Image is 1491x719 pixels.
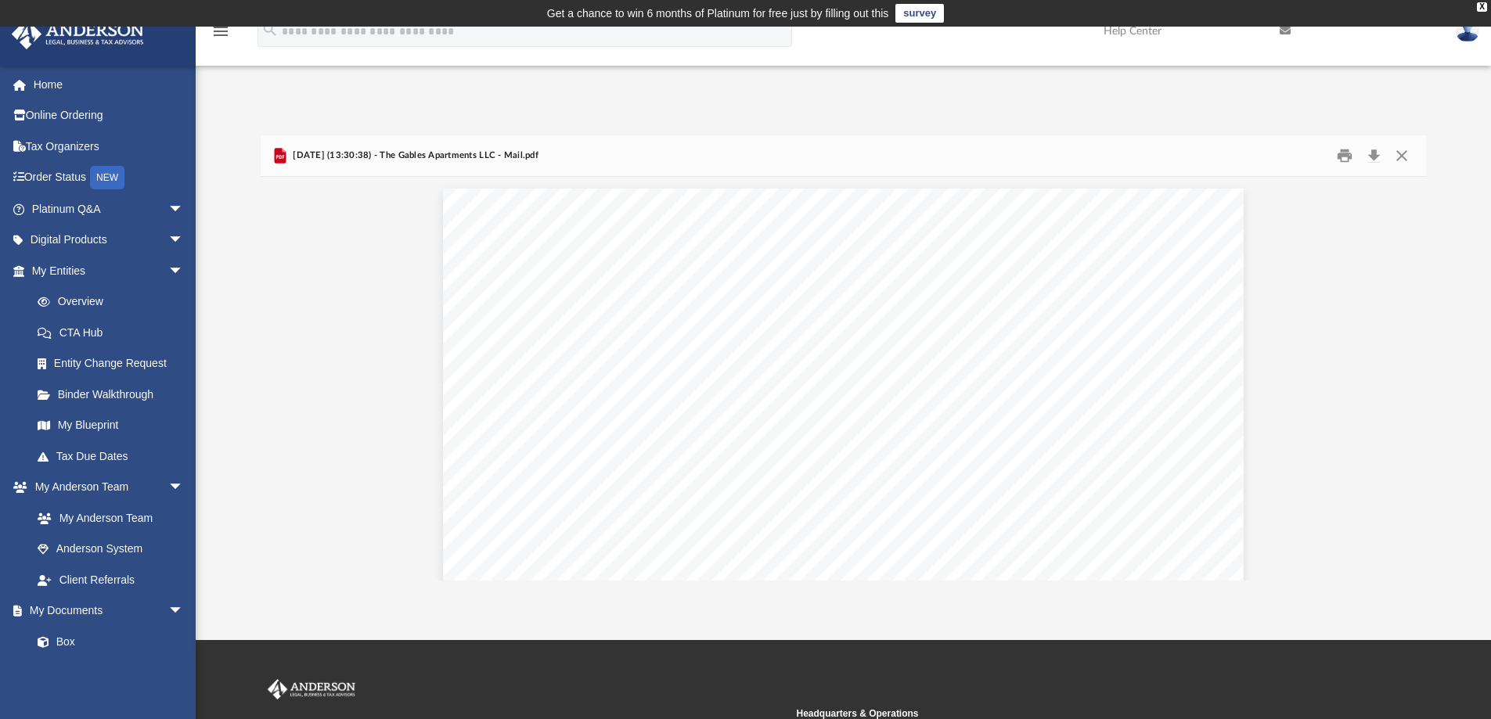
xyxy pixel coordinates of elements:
[22,626,192,657] a: Box
[22,410,200,441] a: My Blueprint
[290,149,538,163] span: [DATE] (13:30:38) - The Gables Apartments LLC - Mail.pdf
[22,286,207,318] a: Overview
[1477,2,1487,12] div: close
[22,440,207,472] a: Tax Due Dates
[895,4,944,23] a: survey
[261,135,1427,581] div: Preview
[90,166,124,189] div: NEW
[7,19,149,49] img: Anderson Advisors Platinum Portal
[22,534,200,565] a: Anderson System
[11,595,200,627] a: My Documentsarrow_drop_down
[22,657,200,688] a: Meeting Minutes
[11,131,207,162] a: Tax Organizers
[11,225,207,256] a: Digital Productsarrow_drop_down
[211,22,230,41] i: menu
[11,162,207,194] a: Order StatusNEW
[22,564,200,595] a: Client Referrals
[168,225,200,257] span: arrow_drop_down
[547,4,889,23] div: Get a chance to win 6 months of Platinum for free just by filling out this
[11,69,207,100] a: Home
[168,255,200,287] span: arrow_drop_down
[1456,20,1479,42] img: User Pic
[22,379,207,410] a: Binder Walkthrough
[11,472,200,503] a: My Anderson Teamarrow_drop_down
[22,317,207,348] a: CTA Hub
[265,679,358,699] img: Anderson Advisors Platinum Portal
[11,100,207,131] a: Online Ordering
[1360,144,1388,168] button: Download
[11,193,207,225] a: Platinum Q&Aarrow_drop_down
[22,348,207,379] a: Entity Change Request
[22,502,192,534] a: My Anderson Team
[168,193,200,225] span: arrow_drop_down
[1329,144,1360,168] button: Print
[168,595,200,627] span: arrow_drop_down
[261,177,1427,581] div: Document Viewer
[168,472,200,504] span: arrow_drop_down
[261,177,1427,581] div: File preview
[1388,144,1416,168] button: Close
[11,255,207,286] a: My Entitiesarrow_drop_down
[211,30,230,41] a: menu
[261,21,279,38] i: search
